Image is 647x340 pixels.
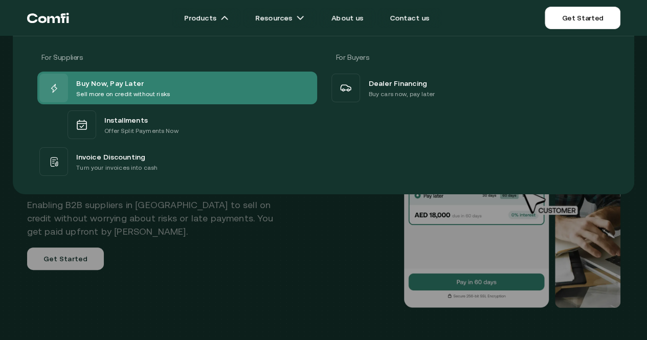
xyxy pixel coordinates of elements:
p: Turn your invoices into cash [76,163,158,173]
img: arrow icons [220,14,229,22]
span: Installments [104,114,148,126]
a: InstallmentsOffer Split Payments Now [37,104,317,145]
a: Invoice DiscountingTurn your invoices into cash [37,145,317,178]
a: Get Started [545,7,620,29]
img: arrow icons [297,14,305,22]
p: Sell more on credit without risks [76,89,170,99]
a: About us [319,8,375,28]
a: Contact us [377,8,442,28]
a: Dealer FinancingBuy cars now, pay later [329,72,609,104]
span: Buy Now, Pay Later [76,77,144,89]
a: Buy Now, Pay LaterSell more on credit without risks [37,72,317,104]
span: For Suppliers [41,53,82,61]
p: Offer Split Payments Now [104,126,178,136]
a: Productsarrow icons [172,8,241,28]
span: Dealer Financing [368,77,427,89]
span: Invoice Discounting [76,150,145,163]
a: Resourcesarrow icons [243,8,317,28]
p: Buy cars now, pay later [368,89,434,99]
span: For Buyers [336,53,369,61]
a: Return to the top of the Comfi home page [27,3,69,33]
